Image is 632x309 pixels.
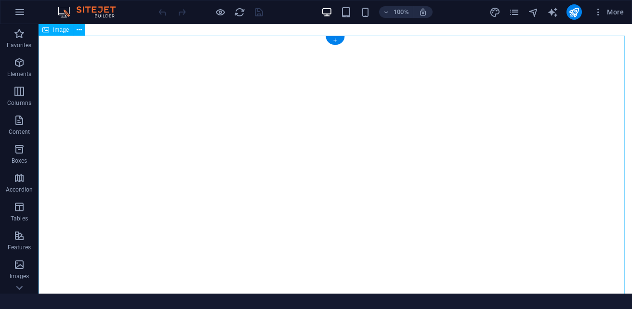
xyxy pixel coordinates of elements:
[547,7,558,18] i: AI Writer
[9,128,30,136] p: Content
[547,6,559,18] button: text_generator
[568,7,579,18] i: Publish
[509,6,520,18] button: pages
[379,6,413,18] button: 100%
[590,4,628,20] button: More
[7,70,32,78] p: Elements
[489,7,500,18] i: Design (Ctrl+Alt+Y)
[12,157,27,165] p: Boxes
[566,4,582,20] button: publish
[214,6,226,18] button: Click here to leave preview mode and continue editing
[6,186,33,193] p: Accordion
[528,7,539,18] i: Navigator
[55,6,128,18] img: Editor Logo
[394,6,409,18] h6: 100%
[7,99,31,107] p: Columns
[593,7,624,17] span: More
[53,27,69,33] span: Image
[489,6,501,18] button: design
[11,215,28,222] p: Tables
[528,6,540,18] button: navigator
[509,7,520,18] i: Pages (Ctrl+Alt+S)
[7,41,31,49] p: Favorites
[326,36,344,45] div: +
[8,244,31,251] p: Features
[234,6,245,18] button: reload
[234,7,245,18] i: Reload page
[419,8,427,16] i: On resize automatically adjust zoom level to fit chosen device.
[10,272,29,280] p: Images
